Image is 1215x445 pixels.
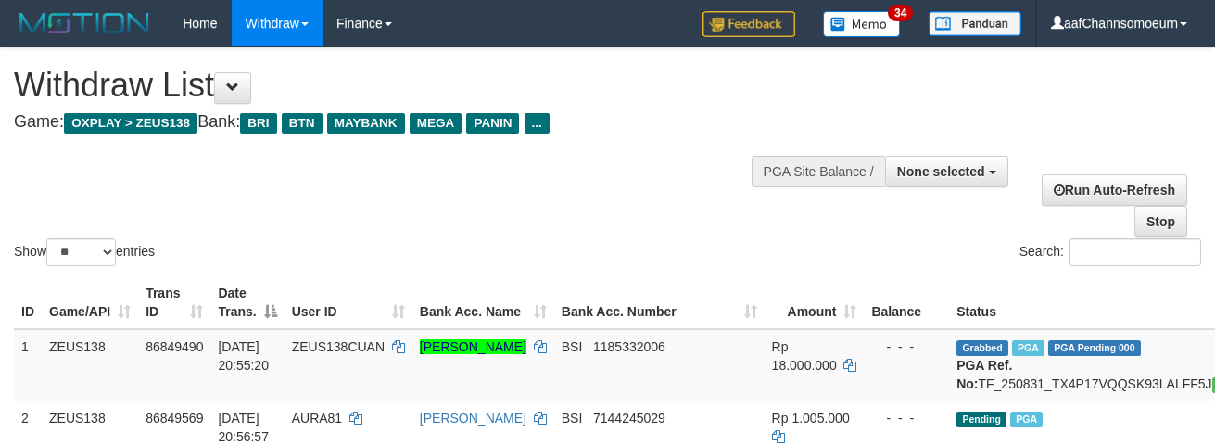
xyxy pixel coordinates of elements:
span: Copy 7144245029 to clipboard [593,411,665,426]
span: Pending [956,412,1006,427]
label: Search: [1019,238,1201,266]
h4: Game: Bank: [14,113,791,132]
a: [PERSON_NAME] [420,339,526,354]
span: Rp 18.000.000 [772,339,837,373]
span: BTN [282,113,323,133]
span: Grabbed [956,340,1008,356]
th: Game/API: activate to sort column ascending [42,276,138,329]
span: 34 [888,5,913,21]
span: ... [525,113,550,133]
label: Show entries [14,238,155,266]
a: [PERSON_NAME] [420,411,526,426]
span: PANIN [466,113,519,133]
span: Marked by aafsreyleap [1010,412,1043,427]
span: 86849490 [146,339,203,354]
div: - - - [871,337,942,356]
span: BSI [562,339,583,354]
span: 86849569 [146,411,203,426]
span: OXPLAY > ZEUS138 [64,113,197,133]
th: Trans ID: activate to sort column ascending [138,276,210,329]
th: Amount: activate to sort column ascending [765,276,865,329]
span: None selected [897,164,985,179]
span: MEGA [410,113,462,133]
b: PGA Ref. No: [956,358,1012,391]
span: PGA Pending [1048,340,1141,356]
a: Stop [1134,206,1187,237]
img: Button%20Memo.svg [823,11,901,37]
h1: Withdraw List [14,67,791,104]
th: Bank Acc. Name: activate to sort column ascending [412,276,554,329]
th: ID [14,276,42,329]
span: BRI [240,113,276,133]
img: Feedback.jpg [702,11,795,37]
th: User ID: activate to sort column ascending [285,276,412,329]
span: Copy 1185332006 to clipboard [593,339,665,354]
th: Date Trans.: activate to sort column descending [210,276,284,329]
th: Bank Acc. Number: activate to sort column ascending [554,276,765,329]
button: None selected [885,156,1008,187]
img: MOTION_logo.png [14,9,155,37]
span: AURA81 [292,411,342,426]
th: Balance [864,276,949,329]
span: [DATE] 20:56:57 [218,411,269,444]
span: [DATE] 20:55:20 [218,339,269,373]
a: Run Auto-Refresh [1042,174,1187,206]
span: ZEUS138CUAN [292,339,385,354]
img: panduan.png [929,11,1021,36]
span: Marked by aafsreyleap [1012,340,1044,356]
span: Rp 1.005.000 [772,411,850,426]
span: MAYBANK [327,113,405,133]
div: PGA Site Balance / [752,156,885,187]
span: BSI [562,411,583,426]
td: ZEUS138 [42,329,138,401]
td: 1 [14,329,42,401]
input: Search: [1069,238,1201,266]
div: - - - [871,409,942,427]
select: Showentries [46,238,116,266]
